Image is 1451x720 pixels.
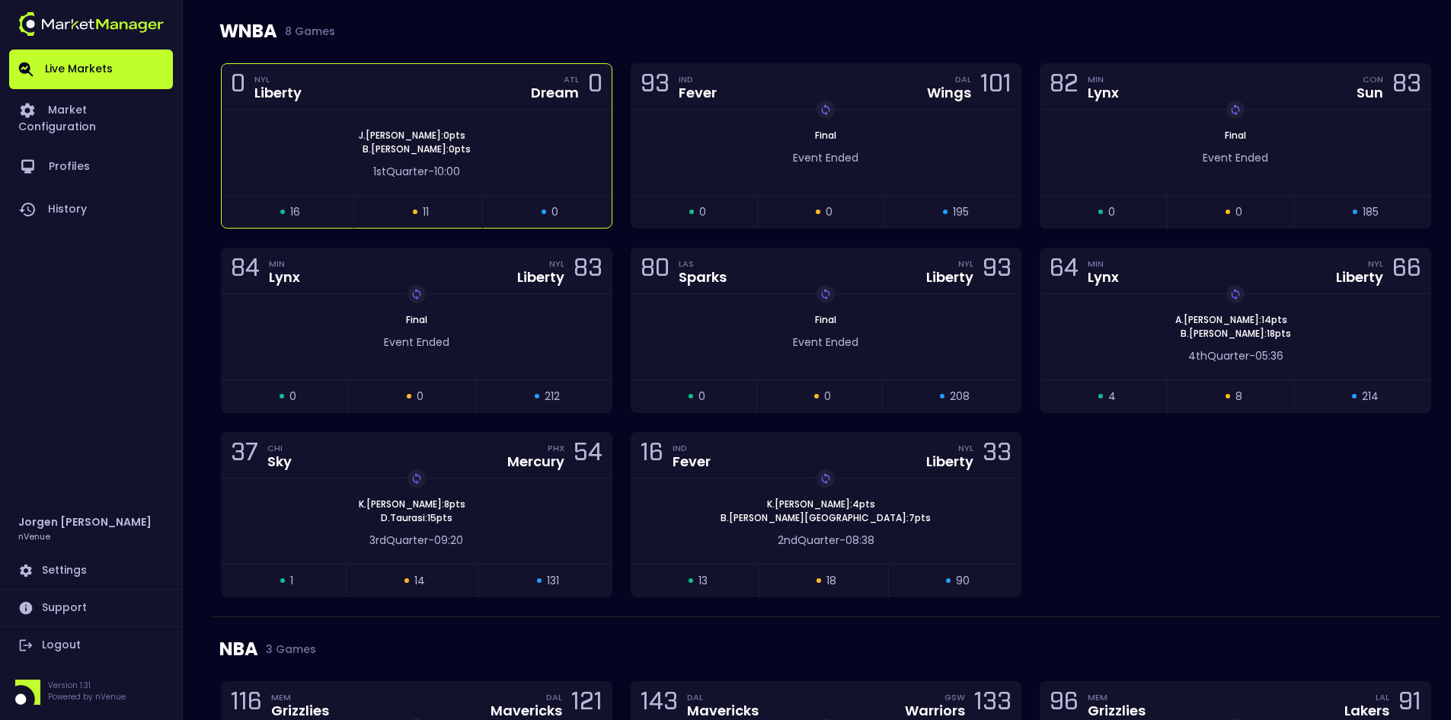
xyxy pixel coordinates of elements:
div: Mercury [507,455,564,469]
div: 54 [574,441,602,469]
span: B . [PERSON_NAME] : 18 pts [1176,327,1296,341]
span: 11 [423,204,429,220]
div: Version 1.31Powered by nVenue [9,680,173,705]
span: 0 [417,389,423,405]
span: Final [810,313,841,326]
img: replayImg [820,472,832,485]
div: 66 [1392,257,1421,285]
div: Liberty [1336,270,1383,284]
div: Lynx [1088,270,1119,284]
div: Grizzlies [271,704,329,718]
div: MIN [1088,73,1119,85]
div: NYL [958,442,973,454]
img: replayImg [1229,288,1242,300]
span: Event Ended [793,150,858,165]
img: logo [18,12,164,36]
span: 14 [414,573,425,589]
div: Wings [927,86,971,100]
div: 133 [974,690,1012,718]
div: 96 [1050,690,1079,718]
a: Market Configuration [9,89,173,146]
div: 83 [574,257,602,285]
div: DAL [687,691,759,703]
span: 18 [826,573,836,589]
div: Grizzlies [1088,704,1146,718]
span: 0 [551,204,558,220]
div: 93 [641,72,670,101]
div: IND [673,442,711,454]
span: - [428,533,434,548]
div: Mavericks [491,704,562,718]
span: Final [810,129,841,142]
p: Powered by nVenue [48,691,126,702]
div: IND [679,73,717,85]
div: Liberty [926,270,973,284]
img: replayImg [1229,104,1242,116]
span: K . [PERSON_NAME] : 4 pts [762,498,880,511]
div: 64 [1050,257,1079,285]
div: 143 [641,690,678,718]
a: History [9,188,173,231]
span: 3rd Quarter [369,533,428,548]
div: Lynx [269,270,300,284]
span: - [839,533,845,548]
div: MIN [269,258,300,270]
a: Live Markets [9,50,173,89]
div: Fever [673,455,711,469]
span: D . Taurasi : 15 pts [376,511,457,525]
img: replayImg [411,472,423,485]
div: 121 [571,690,602,718]
div: 84 [231,257,260,285]
span: 1 [290,573,293,589]
div: Fever [679,86,717,100]
div: CHI [267,442,292,454]
img: replayImg [820,104,832,116]
div: PHX [548,442,564,454]
span: 0 [1108,204,1115,220]
div: NYL [1368,258,1383,270]
div: 91 [1398,690,1421,718]
span: 16 [290,204,300,220]
div: 80 [641,257,670,285]
span: 90 [956,573,970,589]
div: GSW [944,691,965,703]
div: CON [1363,73,1383,85]
div: 93 [983,257,1012,285]
div: Warriors [905,704,965,718]
div: 33 [983,441,1012,469]
span: 0 [699,204,706,220]
span: 05:36 [1255,348,1283,363]
span: A . [PERSON_NAME] : 14 pts [1171,313,1292,327]
a: Logout [9,627,173,664]
div: MIN [1088,258,1119,270]
span: 3 Games [258,643,316,655]
div: 82 [1050,72,1079,101]
div: MEM [1088,691,1146,703]
h3: nVenue [18,530,50,542]
div: MEM [271,691,329,703]
span: Final [1220,129,1251,142]
span: J . [PERSON_NAME] : 0 pts [354,129,470,142]
div: Liberty [926,455,973,469]
span: 0 [289,389,296,405]
div: DAL [955,73,971,85]
a: Profiles [9,146,173,188]
div: ATL [564,73,579,85]
span: Event Ended [384,334,449,350]
div: Mavericks [687,704,759,718]
div: LAL [1376,691,1389,703]
div: 37 [231,441,258,469]
span: 2nd Quarter [778,533,839,548]
div: 0 [231,72,245,101]
span: K . [PERSON_NAME] : 8 pts [354,498,470,511]
span: 8 [1235,389,1242,405]
div: LAS [679,258,727,270]
a: Support [9,590,173,626]
span: 131 [547,573,559,589]
span: Event Ended [1203,150,1268,165]
span: 4 [1108,389,1116,405]
span: 1st Quarter [373,164,428,179]
img: replayImg [820,288,832,300]
span: 09:20 [434,533,463,548]
div: Lynx [1088,86,1119,100]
